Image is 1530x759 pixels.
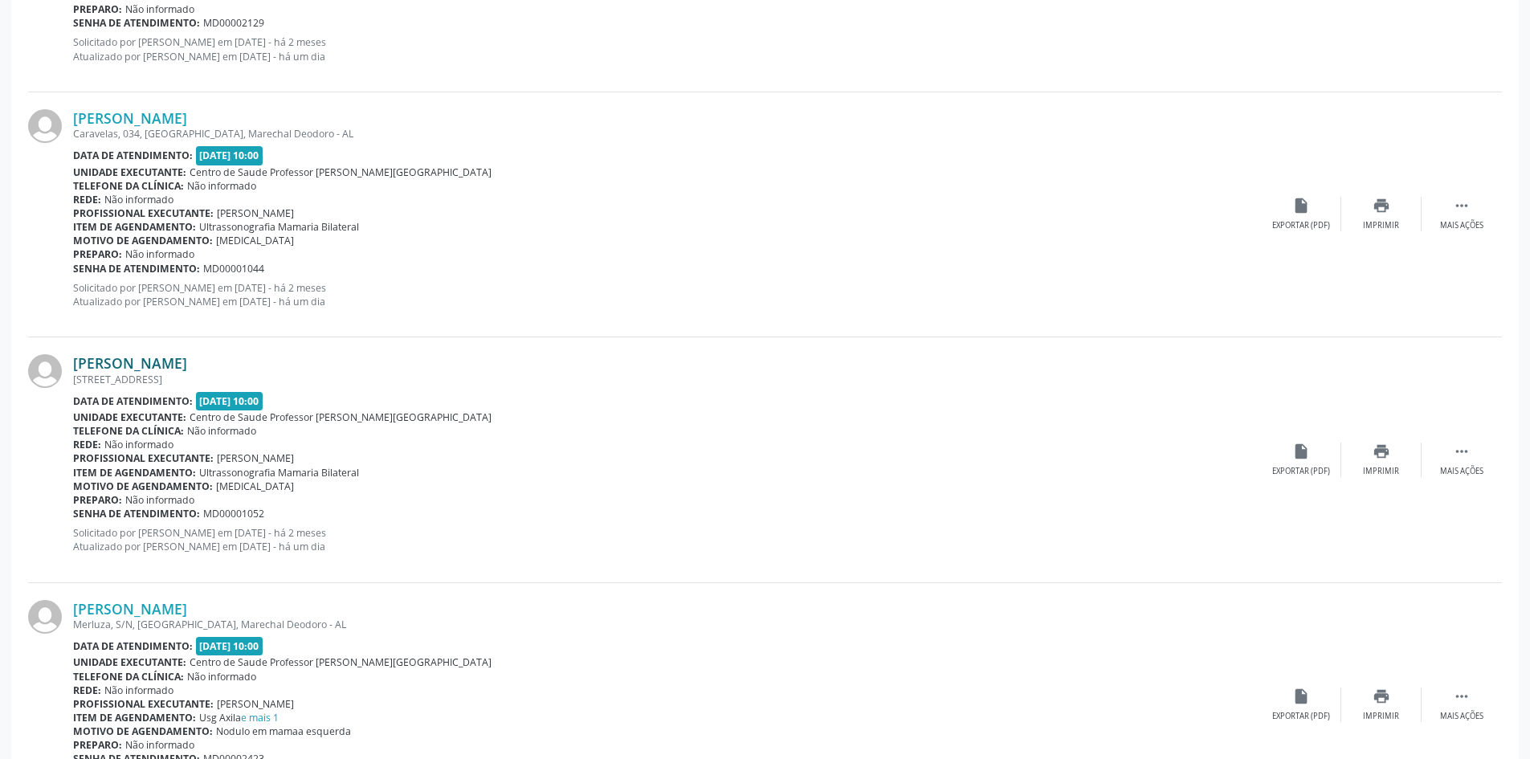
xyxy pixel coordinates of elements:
i: insert_drive_file [1292,443,1310,460]
b: Senha de atendimento: [73,16,200,30]
span: Não informado [187,670,256,684]
b: Telefone da clínica: [73,424,184,438]
span: [DATE] 10:00 [196,146,263,165]
span: Não informado [125,2,194,16]
b: Rede: [73,438,101,451]
b: Preparo: [73,493,122,507]
p: Solicitado por [PERSON_NAME] em [DATE] - há 2 meses Atualizado por [PERSON_NAME] em [DATE] - há u... [73,281,1261,308]
span: MD00001052 [203,507,264,520]
p: Solicitado por [PERSON_NAME] em [DATE] - há 2 meses Atualizado por [PERSON_NAME] em [DATE] - há u... [73,35,1261,63]
b: Preparo: [73,247,122,261]
div: Exportar (PDF) [1272,220,1330,231]
span: Não informado [187,424,256,438]
span: MD00001044 [203,262,264,275]
a: [PERSON_NAME] [73,600,187,618]
b: Rede: [73,193,101,206]
b: Profissional executante: [73,697,214,711]
b: Motivo de agendamento: [73,234,213,247]
i: print [1373,443,1390,460]
a: [PERSON_NAME] [73,354,187,372]
div: [STREET_ADDRESS] [73,373,1261,386]
div: Exportar (PDF) [1272,466,1330,477]
a: [PERSON_NAME] [73,109,187,127]
span: [DATE] 10:00 [196,392,263,410]
span: Não informado [125,738,194,752]
span: Não informado [125,247,194,261]
b: Motivo de agendamento: [73,479,213,493]
b: Item de agendamento: [73,220,196,234]
i:  [1453,688,1471,705]
img: img [28,600,62,634]
span: Ultrassonografia Mamaria Bilateral [199,466,359,479]
div: Exportar (PDF) [1272,711,1330,722]
div: Mais ações [1440,466,1483,477]
div: Mais ações [1440,711,1483,722]
i: insert_drive_file [1292,688,1310,705]
i: insert_drive_file [1292,197,1310,214]
b: Item de agendamento: [73,711,196,724]
img: img [28,354,62,388]
b: Preparo: [73,2,122,16]
b: Data de atendimento: [73,639,193,653]
span: [PERSON_NAME] [217,206,294,220]
i: print [1373,197,1390,214]
b: Data de atendimento: [73,394,193,408]
div: Imprimir [1363,711,1399,722]
b: Unidade executante: [73,165,186,179]
a: e mais 1 [241,711,279,724]
span: Ultrassonografia Mamaria Bilateral [199,220,359,234]
i: print [1373,688,1390,705]
b: Rede: [73,684,101,697]
img: img [28,109,62,143]
span: Não informado [104,193,173,206]
span: Não informado [187,179,256,193]
p: Solicitado por [PERSON_NAME] em [DATE] - há 2 meses Atualizado por [PERSON_NAME] em [DATE] - há u... [73,526,1261,553]
b: Unidade executante: [73,410,186,424]
b: Preparo: [73,738,122,752]
span: Centro de Saude Professor [PERSON_NAME][GEOGRAPHIC_DATA] [190,165,492,179]
div: Imprimir [1363,220,1399,231]
div: Caravelas, 034, [GEOGRAPHIC_DATA], Marechal Deodoro - AL [73,127,1261,141]
span: [MEDICAL_DATA] [216,234,294,247]
span: Não informado [125,493,194,507]
span: Centro de Saude Professor [PERSON_NAME][GEOGRAPHIC_DATA] [190,410,492,424]
div: Mais ações [1440,220,1483,231]
i:  [1453,443,1471,460]
b: Profissional executante: [73,451,214,465]
b: Telefone da clínica: [73,179,184,193]
div: Merluza, S/N, [GEOGRAPHIC_DATA], Marechal Deodoro - AL [73,618,1261,631]
div: Imprimir [1363,466,1399,477]
span: [MEDICAL_DATA] [216,479,294,493]
span: Usg Axila [199,711,279,724]
b: Telefone da clínica: [73,670,184,684]
span: MD00002129 [203,16,264,30]
b: Unidade executante: [73,655,186,669]
i:  [1453,197,1471,214]
span: [DATE] 10:00 [196,637,263,655]
span: Nodulo em mamaa esquerda [216,724,351,738]
b: Data de atendimento: [73,149,193,162]
b: Profissional executante: [73,206,214,220]
span: [PERSON_NAME] [217,451,294,465]
b: Senha de atendimento: [73,507,200,520]
b: Senha de atendimento: [73,262,200,275]
span: Não informado [104,438,173,451]
b: Motivo de agendamento: [73,724,213,738]
b: Item de agendamento: [73,466,196,479]
span: Centro de Saude Professor [PERSON_NAME][GEOGRAPHIC_DATA] [190,655,492,669]
span: Não informado [104,684,173,697]
span: [PERSON_NAME] [217,697,294,711]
